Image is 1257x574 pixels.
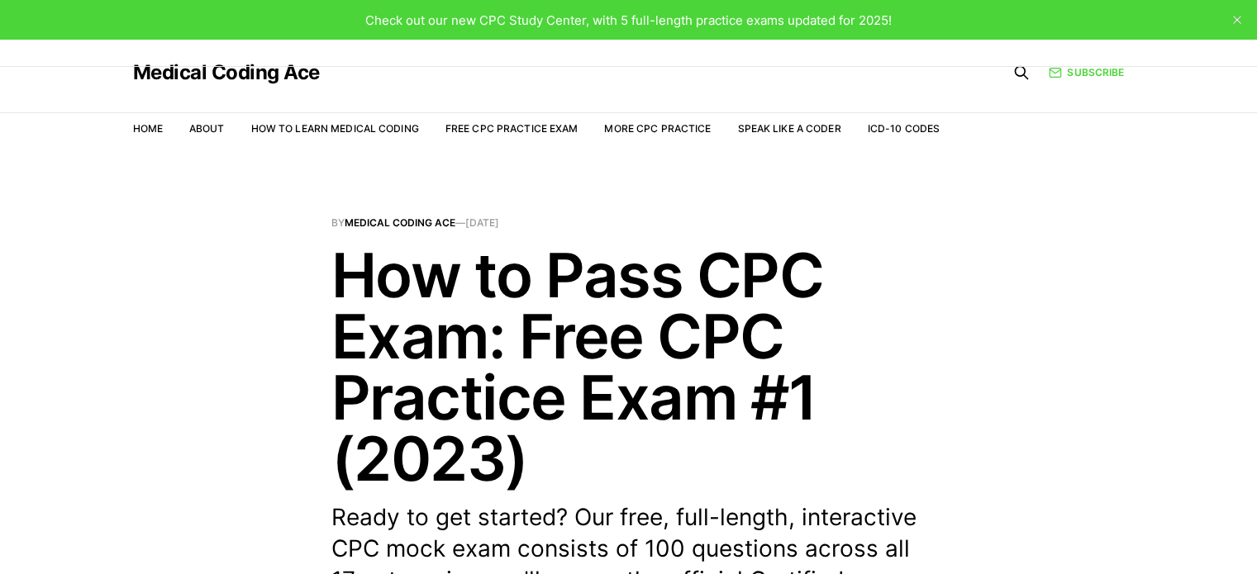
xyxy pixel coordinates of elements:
a: Subscribe [1049,64,1124,80]
a: Medical Coding Ace [345,216,455,229]
a: ICD-10 Codes [868,122,940,135]
a: More CPC Practice [604,122,711,135]
a: Home [133,122,163,135]
iframe: portal-trigger [844,493,1257,574]
button: close [1224,7,1250,33]
time: [DATE] [465,216,499,229]
a: About [189,122,225,135]
a: How to Learn Medical Coding [251,122,419,135]
a: Speak Like a Coder [738,122,841,135]
span: By — [331,218,926,228]
h1: How to Pass CPC Exam: Free CPC Practice Exam #1 (2023) [331,244,926,489]
a: Free CPC Practice Exam [445,122,579,135]
a: Medical Coding Ace [133,63,320,83]
span: Check out our new CPC Study Center, with 5 full-length practice exams updated for 2025! [365,12,892,28]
